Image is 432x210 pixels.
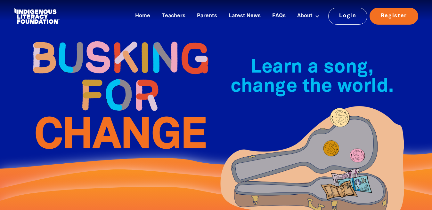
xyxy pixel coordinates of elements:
[293,11,323,21] a: About
[231,59,394,96] span: Learn a song, change the world.
[225,11,265,21] a: Latest News
[370,8,418,24] a: Register
[131,11,154,21] a: Home
[268,11,289,21] a: FAQs
[328,8,368,24] a: Login
[158,11,189,21] a: Teachers
[193,11,221,21] a: Parents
